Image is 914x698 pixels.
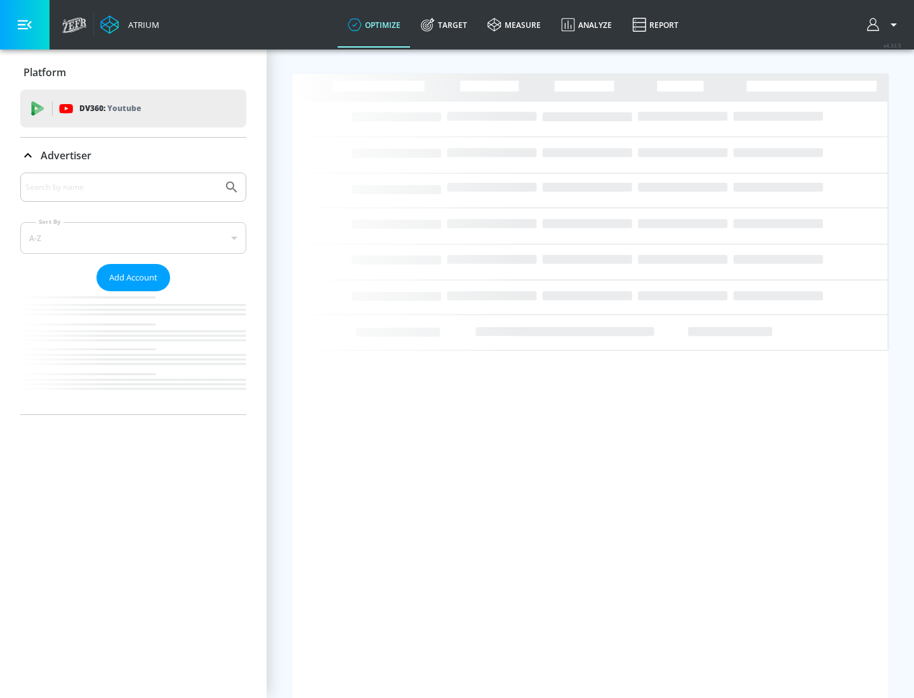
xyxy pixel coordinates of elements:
[20,222,246,254] div: A-Z
[25,179,218,195] input: Search by name
[23,65,66,79] p: Platform
[100,15,159,34] a: Atrium
[109,270,157,285] span: Add Account
[123,19,159,30] div: Atrium
[551,2,622,48] a: Analyze
[20,89,246,128] div: DV360: Youtube
[338,2,411,48] a: optimize
[96,264,170,291] button: Add Account
[107,102,141,115] p: Youtube
[79,102,141,115] p: DV360:
[622,2,689,48] a: Report
[411,2,477,48] a: Target
[20,55,246,90] div: Platform
[36,218,63,226] label: Sort By
[20,173,246,414] div: Advertiser
[20,138,246,173] div: Advertiser
[884,42,901,49] span: v 4.33.5
[477,2,551,48] a: measure
[20,291,246,414] nav: list of Advertiser
[41,148,91,162] p: Advertiser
